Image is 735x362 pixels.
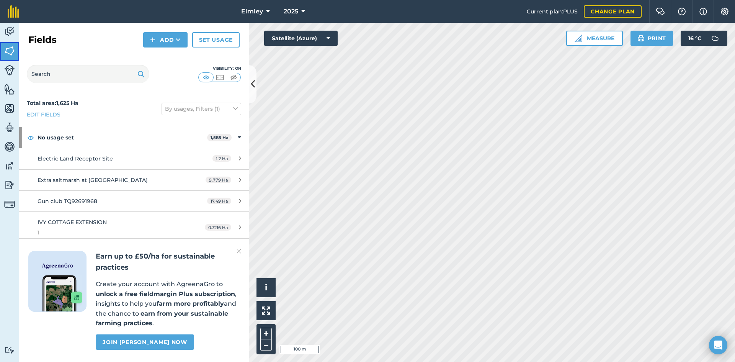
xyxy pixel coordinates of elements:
a: Join [PERSON_NAME] now [96,334,194,350]
img: svg+xml;base64,PD94bWwgdmVyc2lvbj0iMS4wIiBlbmNvZGluZz0idXRmLTgiPz4KPCEtLSBHZW5lcmF0b3I6IEFkb2JlIE... [4,141,15,152]
img: Four arrows, one pointing top left, one top right, one bottom right and the last bottom left [262,306,270,315]
a: Edit fields [27,110,60,119]
img: A question mark icon [677,8,686,15]
img: svg+xml;base64,PD94bWwgdmVyc2lvbj0iMS4wIiBlbmNvZGluZz0idXRmLTgiPz4KPCEtLSBHZW5lcmF0b3I6IEFkb2JlIE... [4,26,15,38]
img: svg+xml;base64,PHN2ZyB4bWxucz0iaHR0cDovL3d3dy53My5vcmcvMjAwMC9zdmciIHdpZHRoPSIyMiIgaGVpZ2h0PSIzMC... [237,247,241,256]
input: Search [27,65,149,83]
button: + [260,328,272,339]
img: Screenshot of the Gro app [42,275,82,311]
button: i [256,278,276,297]
a: Set usage [192,32,240,48]
span: Extra saltmarsh at [GEOGRAPHIC_DATA] [38,177,148,183]
span: 17.49 Ha [207,198,231,204]
button: – [260,339,272,351]
img: svg+xml;base64,PD94bWwgdmVyc2lvbj0iMS4wIiBlbmNvZGluZz0idXRmLTgiPz4KPCEtLSBHZW5lcmF0b3I6IEFkb2JlIE... [4,160,15,172]
img: svg+xml;base64,PHN2ZyB4bWxucz0iaHR0cDovL3d3dy53My5vcmcvMjAwMC9zdmciIHdpZHRoPSI1NiIgaGVpZ2h0PSI2MC... [4,84,15,95]
img: fieldmargin Logo [8,5,19,18]
img: svg+xml;base64,PD94bWwgdmVyc2lvbj0iMS4wIiBlbmNvZGluZz0idXRmLTgiPz4KPCEtLSBHZW5lcmF0b3I6IEFkb2JlIE... [4,122,15,133]
img: svg+xml;base64,PHN2ZyB4bWxucz0iaHR0cDovL3d3dy53My5vcmcvMjAwMC9zdmciIHdpZHRoPSI1MCIgaGVpZ2h0PSI0MC... [229,74,238,81]
button: Satellite (Azure) [264,31,338,46]
img: svg+xml;base64,PHN2ZyB4bWxucz0iaHR0cDovL3d3dy53My5vcmcvMjAwMC9zdmciIHdpZHRoPSI1MCIgaGVpZ2h0PSI0MC... [201,74,211,81]
img: svg+xml;base64,PHN2ZyB4bWxucz0iaHR0cDovL3d3dy53My5vcmcvMjAwMC9zdmciIHdpZHRoPSI1NiIgaGVpZ2h0PSI2MC... [4,103,15,114]
a: Change plan [584,5,642,18]
h2: Fields [28,34,57,46]
span: Elmley [241,7,263,16]
a: Gun club TQ9269196817.49 Ha [19,191,249,211]
button: By usages, Filters (1) [162,103,241,115]
img: svg+xml;base64,PHN2ZyB4bWxucz0iaHR0cDovL3d3dy53My5vcmcvMjAwMC9zdmciIHdpZHRoPSIxNCIgaGVpZ2h0PSIyNC... [150,35,155,44]
span: 1.2 Ha [212,155,231,162]
img: svg+xml;base64,PD94bWwgdmVyc2lvbj0iMS4wIiBlbmNvZGluZz0idXRmLTgiPz4KPCEtLSBHZW5lcmF0b3I6IEFkb2JlIE... [4,65,15,75]
button: Add [143,32,188,48]
strong: farm more profitably [157,300,224,307]
span: 9.779 Ha [206,177,231,183]
img: Two speech bubbles overlapping with the left bubble in the forefront [656,8,665,15]
div: Visibility: On [198,66,241,72]
img: Ruler icon [575,34,582,42]
strong: Total area : 1,625 Ha [27,100,78,106]
button: Print [630,31,673,46]
img: svg+xml;base64,PHN2ZyB4bWxucz0iaHR0cDovL3d3dy53My5vcmcvMjAwMC9zdmciIHdpZHRoPSI1MCIgaGVpZ2h0PSI0MC... [215,74,225,81]
span: 0.3216 Ha [205,224,231,231]
strong: No usage set [38,127,207,148]
span: i [265,283,267,292]
span: Electric Land Receptor Site [38,155,113,162]
img: svg+xml;base64,PD94bWwgdmVyc2lvbj0iMS4wIiBlbmNvZGluZz0idXRmLTgiPz4KPCEtLSBHZW5lcmF0b3I6IEFkb2JlIE... [707,31,723,46]
img: A cog icon [720,8,729,15]
img: svg+xml;base64,PHN2ZyB4bWxucz0iaHR0cDovL3d3dy53My5vcmcvMjAwMC9zdmciIHdpZHRoPSIxOSIgaGVpZ2h0PSIyNC... [637,34,645,43]
strong: 1,585 Ha [211,135,229,140]
a: Electric Land Receptor Site1.2 Ha [19,148,249,169]
img: svg+xml;base64,PHN2ZyB4bWxucz0iaHR0cDovL3d3dy53My5vcmcvMjAwMC9zdmciIHdpZHRoPSI1NiIgaGVpZ2h0PSI2MC... [4,45,15,57]
span: 1 [38,228,181,237]
img: svg+xml;base64,PD94bWwgdmVyc2lvbj0iMS4wIiBlbmNvZGluZz0idXRmLTgiPz4KPCEtLSBHZW5lcmF0b3I6IEFkb2JlIE... [4,179,15,191]
img: svg+xml;base64,PD94bWwgdmVyc2lvbj0iMS4wIiBlbmNvZGluZz0idXRmLTgiPz4KPCEtLSBHZW5lcmF0b3I6IEFkb2JlIE... [4,346,15,354]
img: svg+xml;base64,PHN2ZyB4bWxucz0iaHR0cDovL3d3dy53My5vcmcvMjAwMC9zdmciIHdpZHRoPSIxNyIgaGVpZ2h0PSIxNy... [699,7,707,16]
span: Current plan : PLUS [527,7,578,16]
img: svg+xml;base64,PHN2ZyB4bWxucz0iaHR0cDovL3d3dy53My5vcmcvMjAwMC9zdmciIHdpZHRoPSIxOCIgaGVpZ2h0PSIyNC... [27,133,34,142]
strong: earn from your sustainable farming practices [96,310,228,327]
h2: Earn up to £50/ha for sustainable practices [96,251,240,273]
strong: unlock a free fieldmargin Plus subscription [96,290,235,298]
span: Gun club TQ92691968 [38,198,97,205]
a: IVY COTTAGE EXTENSION10.3216 Ha [19,212,249,243]
button: 16 °C [681,31,727,46]
img: svg+xml;base64,PD94bWwgdmVyc2lvbj0iMS4wIiBlbmNvZGluZz0idXRmLTgiPz4KPCEtLSBHZW5lcmF0b3I6IEFkb2JlIE... [4,199,15,210]
button: Measure [566,31,623,46]
span: 2025 [284,7,298,16]
p: Create your account with AgreenaGro to , insights to help you and the chance to . [96,279,240,328]
a: Extra saltmarsh at [GEOGRAPHIC_DATA]9.779 Ha [19,170,249,190]
span: 16 ° C [688,31,701,46]
img: svg+xml;base64,PHN2ZyB4bWxucz0iaHR0cDovL3d3dy53My5vcmcvMjAwMC9zdmciIHdpZHRoPSIxOSIgaGVpZ2h0PSIyNC... [137,69,145,79]
span: IVY COTTAGE EXTENSION [38,219,107,226]
div: No usage set1,585 Ha [19,127,249,148]
div: Open Intercom Messenger [709,336,727,354]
